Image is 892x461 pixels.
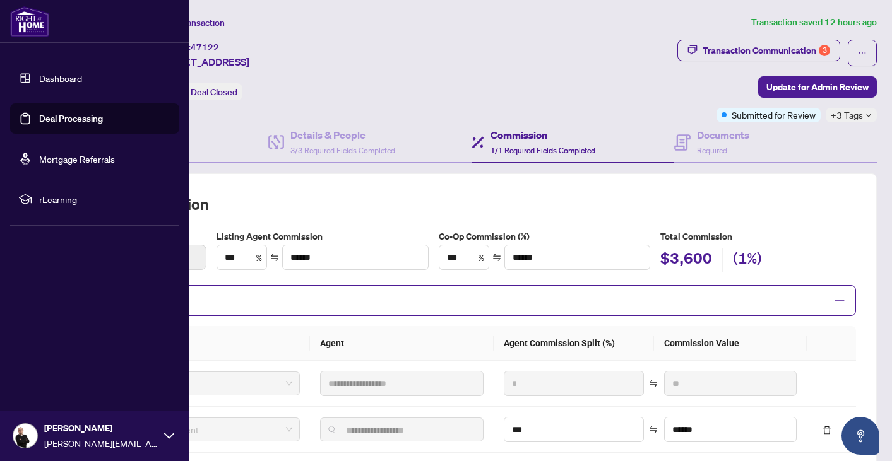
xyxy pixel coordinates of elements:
span: Required [697,146,727,155]
span: RAHR Agent [104,420,292,439]
a: Deal Processing [39,113,103,124]
article: Transaction saved 12 hours ago [751,15,877,30]
h4: Details & People [290,127,395,143]
img: Profile Icon [13,424,37,448]
span: delete [823,426,831,435]
span: rLearning [39,192,170,206]
span: 1/1 Required Fields Completed [491,146,595,155]
div: Transaction Communication [703,40,830,61]
button: Transaction Communication3 [677,40,840,61]
button: Update for Admin Review [758,76,877,98]
span: swap [649,425,658,434]
span: [PERSON_NAME][EMAIL_ADDRESS][DOMAIN_NAME] [44,436,158,450]
div: Status: [157,83,242,100]
span: Deal Closed [191,86,237,98]
span: swap [649,379,658,388]
h5: Total Commission [660,230,856,243]
span: [PERSON_NAME] [44,421,158,435]
h4: Commission [491,127,595,143]
span: +3 Tags [831,108,863,122]
span: Update for Admin Review [766,77,869,97]
h2: (1%) [733,248,762,272]
th: Agent Commission Split (%) [494,326,654,361]
span: ellipsis [858,49,867,57]
span: 47122 [191,42,219,53]
a: Dashboard [39,73,82,84]
th: Type [86,326,310,361]
label: Co-Op Commission (%) [439,230,651,243]
div: Split Commission [86,285,856,316]
h2: Total Commission [86,194,856,214]
button: Open asap [841,417,879,455]
img: logo [10,6,49,37]
span: swap [492,253,501,262]
span: Primary [104,374,292,393]
span: 3/3 Required Fields Completed [290,146,395,155]
span: View Transaction [157,17,225,28]
a: Mortgage Referrals [39,153,115,165]
label: Listing Agent Commission [217,230,429,243]
span: down [865,112,872,119]
span: [STREET_ADDRESS] [157,54,249,69]
h4: Documents [697,127,749,143]
img: search_icon [328,426,336,433]
h2: $3,600 [660,248,712,272]
div: 3 [819,45,830,56]
span: swap [270,253,279,262]
span: minus [834,295,845,306]
th: Agent [310,326,494,361]
span: Submitted for Review [732,108,816,122]
th: Commission Value [654,326,807,361]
